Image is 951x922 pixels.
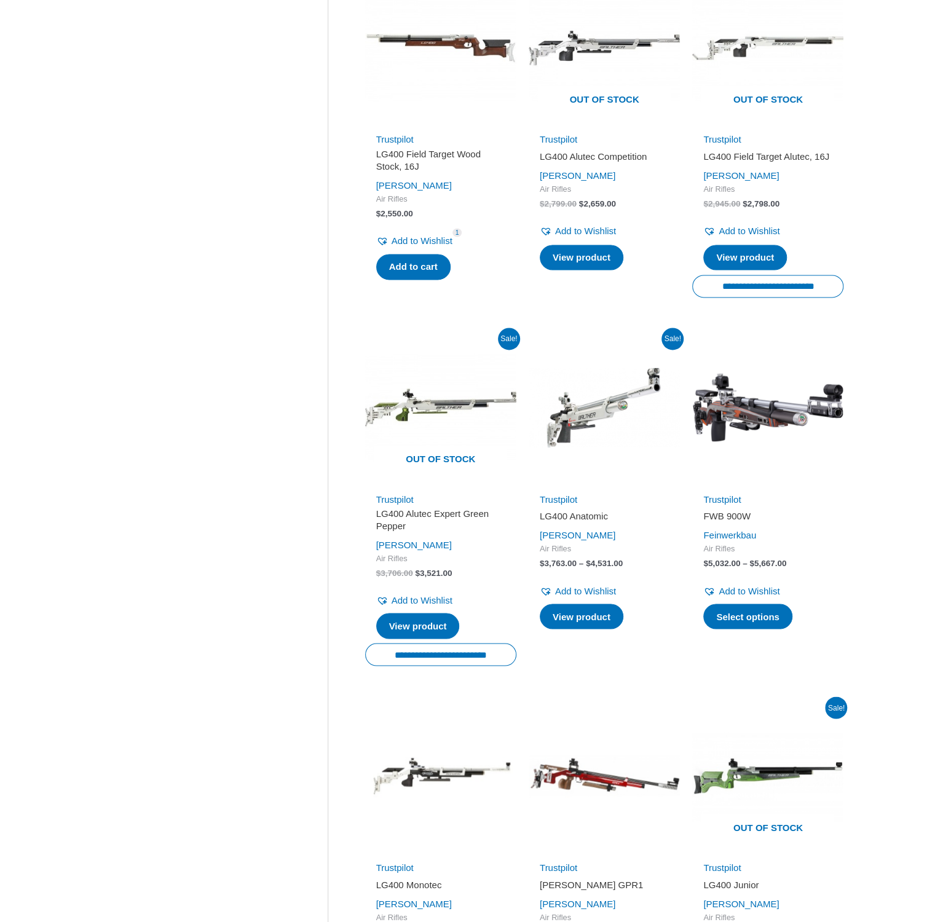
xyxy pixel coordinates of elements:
a: Trustpilot [703,494,741,504]
img: FWB 900W [692,331,843,483]
span: $ [415,568,420,577]
span: $ [540,199,545,208]
h2: LG400 Anatomic [540,510,669,522]
a: Feinwerkbau [703,529,756,540]
bdi: 2,945.00 [703,199,740,208]
span: Out of stock [374,446,507,474]
a: Trustpilot [703,134,741,144]
span: Sale! [498,328,520,350]
span: Add to Wishlist [719,585,779,596]
span: Sale! [661,328,684,350]
bdi: 4,531.00 [586,558,623,567]
h2: LG400 Monotec [376,878,505,891]
a: LG400 Monotec [376,878,505,895]
span: Sale! [825,696,847,719]
a: Add to Wishlist [376,591,452,609]
a: [PERSON_NAME] [540,898,615,908]
a: LG400 Field Target Wood Stock, 16J [376,148,505,177]
span: Add to Wishlist [719,226,779,236]
a: Trustpilot [703,862,741,872]
a: Add to Wishlist [703,223,779,240]
img: LG400 Alutec Expert Green Pepper [365,331,516,483]
bdi: 3,763.00 [540,558,577,567]
span: $ [540,558,545,567]
span: Air Rifles [540,184,669,195]
a: LG400 Alutec Expert Green Pepper [376,507,505,536]
span: Air Rifles [703,543,832,554]
a: Trustpilot [540,862,577,872]
h2: LG400 Field Target Alutec, 16J [703,151,832,163]
a: Out of stock [365,331,516,483]
h2: FWB 900W [703,510,832,522]
span: Add to Wishlist [392,235,452,246]
a: Trustpilot [376,494,414,504]
a: [PERSON_NAME] [703,170,779,181]
span: $ [586,558,591,567]
bdi: 2,798.00 [743,199,779,208]
span: Add to Wishlist [555,226,616,236]
span: $ [703,558,708,567]
a: [PERSON_NAME] [540,170,615,181]
h2: LG400 Junior [703,878,832,891]
a: LG400 Junior [703,878,832,895]
span: Air Rifles [540,543,669,554]
bdi: 3,706.00 [376,568,413,577]
span: Out of stock [701,814,834,842]
span: $ [579,199,584,208]
span: Air Rifles [376,553,505,564]
a: Trustpilot [540,134,577,144]
h2: LG400 Field Target Wood Stock, 16J [376,148,505,172]
a: [PERSON_NAME] [703,898,779,908]
a: LG400 Alutec Competition [540,151,669,167]
a: Out of stock [692,700,843,851]
a: [PERSON_NAME] [376,898,452,908]
img: LG400 Monotec Competition [365,700,516,851]
a: Trustpilot [540,494,577,504]
span: $ [703,199,708,208]
span: Air Rifles [376,194,505,205]
a: Add to Wishlist [376,232,452,250]
img: LG400 Anatomic [529,331,680,483]
span: Out of stock [538,87,671,115]
img: LG400 Junior [692,700,843,851]
a: Read more about “LG400 Field Target Alutec, 16J” [703,245,787,270]
bdi: 5,032.00 [703,558,740,567]
span: 1 [452,228,462,237]
span: Air Rifles [703,184,832,195]
span: $ [376,568,381,577]
span: $ [743,199,748,208]
bdi: 2,799.00 [540,199,577,208]
a: [PERSON_NAME] [376,539,452,550]
a: LG400 Field Target Alutec, 16J [703,151,832,167]
bdi: 5,667.00 [749,558,786,567]
h2: LG400 Alutec Expert Green Pepper [376,507,505,531]
h2: [PERSON_NAME] GPR1 [540,878,669,891]
a: Trustpilot [376,862,414,872]
a: Trustpilot [376,134,414,144]
span: Add to Wishlist [555,585,616,596]
a: Select options for “FWB 900W” [703,604,792,629]
a: Read more about “LG400 Alutec Expert Green Pepper” [376,613,460,639]
a: [PERSON_NAME] [540,529,615,540]
a: Add to cart: “LG400 Field Target Wood Stock, 16J” [376,254,451,280]
a: Add to Wishlist [540,223,616,240]
bdi: 2,659.00 [579,199,616,208]
a: Select options for “LG400 Anatomic” [540,604,623,629]
a: Add to Wishlist [540,582,616,599]
a: [PERSON_NAME] [376,180,452,191]
span: Out of stock [701,87,834,115]
span: Add to Wishlist [392,594,452,605]
span: – [743,558,748,567]
a: [PERSON_NAME] GPR1 [540,878,669,895]
bdi: 3,521.00 [415,568,452,577]
a: LG400 Anatomic [540,510,669,526]
span: $ [749,558,754,567]
a: Select options for “LG400 Alutec Competition” [540,245,623,270]
a: Add to Wishlist [703,582,779,599]
h2: LG400 Alutec Competition [540,151,669,163]
span: – [579,558,584,567]
img: Pardini GPR1 [529,700,680,851]
a: FWB 900W [703,510,832,526]
bdi: 2,550.00 [376,209,413,218]
span: $ [376,209,381,218]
